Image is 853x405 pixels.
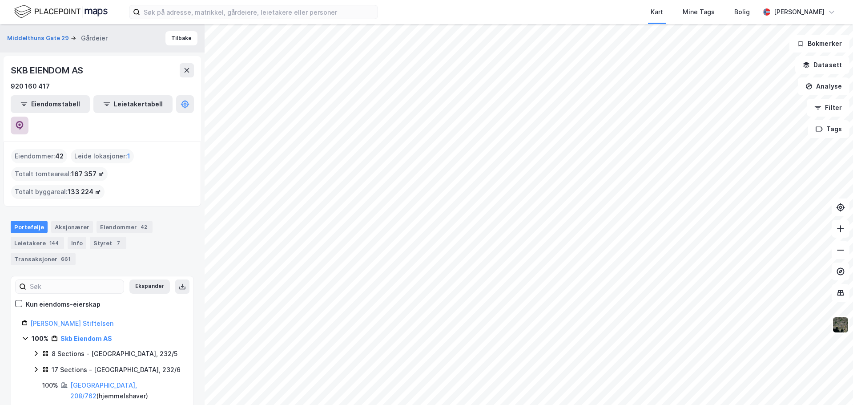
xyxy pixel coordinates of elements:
div: 661 [59,255,72,263]
div: Mine Tags [683,7,715,17]
div: 7 [114,239,123,247]
div: Bolig [734,7,750,17]
input: Søk [26,280,124,293]
div: 920 160 417 [11,81,50,92]
div: 42 [139,223,149,231]
div: Kart [651,7,663,17]
span: 133 224 ㎡ [68,186,101,197]
div: Info [68,237,86,249]
button: Eiendomstabell [11,95,90,113]
button: Tags [808,120,849,138]
span: 167 357 ㎡ [71,169,104,179]
div: 8 Sections - [GEOGRAPHIC_DATA], 232/5 [52,348,177,359]
div: Eiendommer [97,221,153,233]
a: Skb Eiendom AS [60,335,112,342]
a: [PERSON_NAME] Stiftelsen [30,320,113,327]
button: Middelthuns Gate 29 [7,34,71,43]
div: Totalt byggareal : [11,185,105,199]
div: Gårdeier [81,33,108,44]
iframe: Chat Widget [809,362,853,405]
button: Ekspander [129,279,170,294]
div: Leietakere [11,237,64,249]
div: 144 [48,239,60,247]
input: Søk på adresse, matrikkel, gårdeiere, leietakere eller personer [140,5,378,19]
span: 42 [55,151,64,162]
button: Filter [807,99,849,117]
a: [GEOGRAPHIC_DATA], 208/762 [70,381,137,400]
div: 100% [32,333,48,344]
div: Kun eiendoms-eierskap [26,299,101,310]
div: SKB EIENDOM AS [11,63,85,77]
div: ( hjemmelshaver ) [70,380,183,401]
button: Bokmerker [789,35,849,53]
img: logo.f888ab2527a4732fd821a326f86c7f29.svg [14,4,108,20]
button: Tilbake [165,31,197,45]
button: Leietakertabell [93,95,173,113]
span: 1 [127,151,130,162]
div: Totalt tomteareal : [11,167,108,181]
div: 100% [42,380,58,391]
div: Leide lokasjoner : [71,149,134,163]
div: Aksjonærer [51,221,93,233]
img: 9k= [832,316,849,333]
div: [PERSON_NAME] [774,7,825,17]
div: Portefølje [11,221,48,233]
div: Transaksjoner [11,253,76,265]
div: Styret [90,237,126,249]
div: Eiendommer : [11,149,67,163]
button: Analyse [798,77,849,95]
button: Datasett [795,56,849,74]
div: 17 Sections - [GEOGRAPHIC_DATA], 232/6 [52,364,181,375]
